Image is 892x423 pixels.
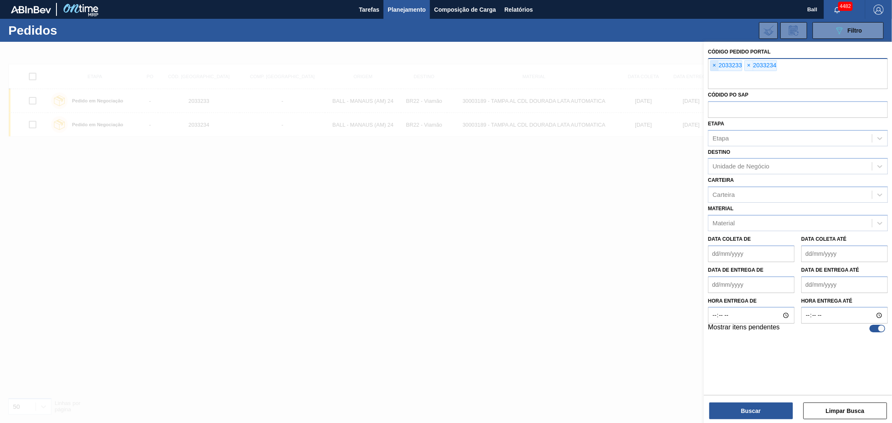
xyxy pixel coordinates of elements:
[708,276,795,293] input: dd/mm/yyyy
[759,22,778,39] div: Importar Negociações dos Pedidos
[801,236,846,242] label: Data coleta até
[710,60,742,71] div: 2033233
[708,49,771,55] label: Código Pedido Portal
[848,27,862,34] span: Filtro
[708,206,734,211] label: Material
[801,267,859,273] label: Data de Entrega até
[708,236,751,242] label: Data coleta de
[813,22,884,39] button: Filtro
[708,121,724,127] label: Etapa
[11,6,51,13] img: TNhmsLtSVTkK8tSr43FrP2fwEKptu5GPRR3wAAAABJRU5ErkJggg==
[434,5,496,15] span: Composição de Carga
[713,135,729,142] div: Etapa
[713,191,735,199] div: Carteira
[708,267,764,273] label: Data de Entrega de
[711,61,718,71] span: ×
[801,245,888,262] input: dd/mm/yyyy
[359,5,379,15] span: Tarefas
[708,177,734,183] label: Carteira
[388,5,426,15] span: Planejamento
[824,4,851,15] button: Notificações
[708,92,749,98] label: Códido PO SAP
[838,2,853,11] span: 4482
[708,295,795,307] label: Hora entrega de
[780,22,807,39] div: Solicitação de Revisão de Pedidos
[874,5,884,15] img: Logout
[8,25,135,35] h1: Pedidos
[745,61,753,71] span: ×
[708,149,730,155] label: Destino
[708,324,780,334] label: Mostrar itens pendentes
[708,245,795,262] input: dd/mm/yyyy
[801,276,888,293] input: dd/mm/yyyy
[504,5,533,15] span: Relatórios
[801,295,888,307] label: Hora entrega até
[744,60,777,71] div: 2033234
[713,163,769,170] div: Unidade de Negócio
[713,219,735,227] div: Material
